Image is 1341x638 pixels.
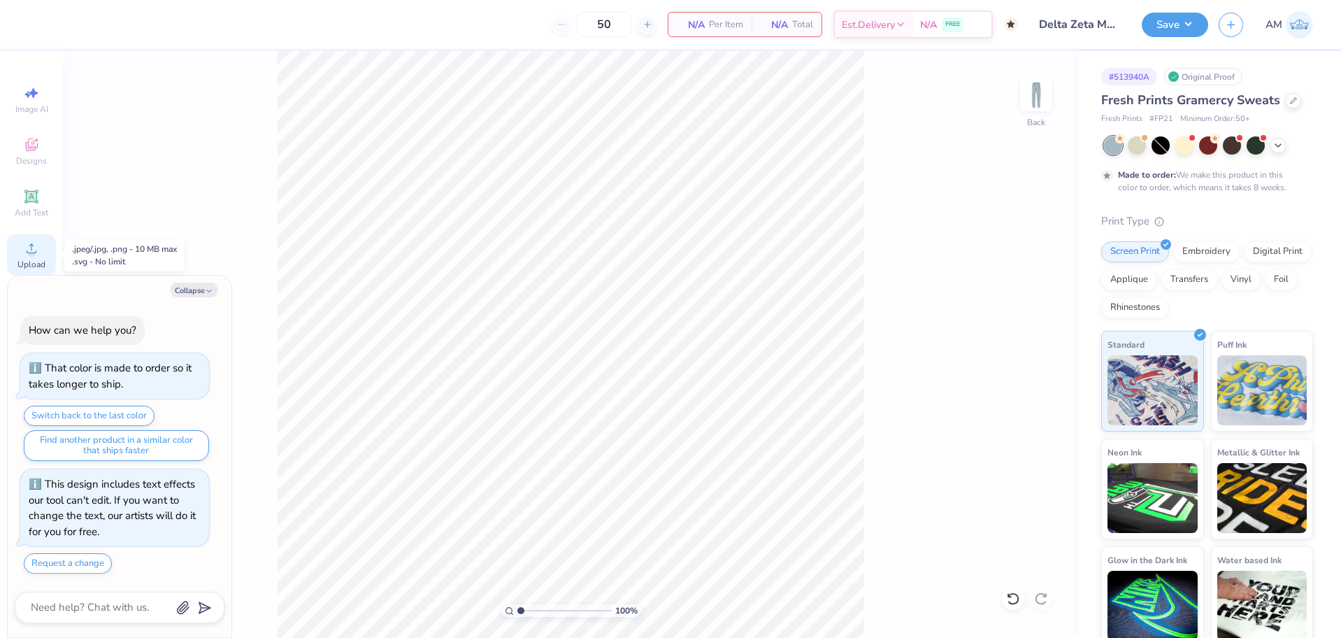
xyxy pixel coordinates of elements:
[615,604,638,617] span: 100 %
[1101,241,1169,262] div: Screen Print
[1217,337,1247,352] span: Puff Ink
[15,207,48,218] span: Add Text
[1244,241,1312,262] div: Digital Print
[24,553,112,574] button: Request a change
[29,361,192,391] div: That color is made to order so it takes longer to ship.
[1217,553,1282,567] span: Water based Ink
[1265,17,1282,33] span: AM
[16,155,47,166] span: Designs
[1107,355,1198,425] img: Standard
[72,255,177,268] div: .svg - No limit
[1149,113,1173,125] span: # FP21
[1164,68,1242,85] div: Original Proof
[72,243,177,255] div: .jpeg/.jpg, .png - 10 MB max
[1107,553,1187,567] span: Glow in the Dark Ink
[1101,68,1157,85] div: # 513940A
[1217,355,1307,425] img: Puff Ink
[1101,92,1280,108] span: Fresh Prints Gramercy Sweats
[1107,337,1145,352] span: Standard
[1265,11,1313,38] a: AM
[15,104,48,115] span: Image AI
[577,12,631,37] input: – –
[1161,269,1217,290] div: Transfers
[842,17,895,32] span: Est. Delivery
[24,430,209,461] button: Find another product in a similar color that ships faster
[1173,241,1240,262] div: Embroidery
[1217,463,1307,533] img: Metallic & Glitter Ink
[171,283,217,297] button: Collapse
[1142,13,1208,37] button: Save
[1101,113,1142,125] span: Fresh Prints
[17,259,45,270] span: Upload
[1180,113,1250,125] span: Minimum Order: 50 +
[792,17,813,32] span: Total
[1107,445,1142,460] span: Neon Ink
[1221,269,1261,290] div: Vinyl
[24,406,155,426] button: Switch back to the last color
[1107,463,1198,533] img: Neon Ink
[1265,269,1298,290] div: Foil
[1118,169,1176,180] strong: Made to order:
[920,17,937,32] span: N/A
[29,323,136,337] div: How can we help you?
[1101,213,1313,229] div: Print Type
[760,17,788,32] span: N/A
[1286,11,1313,38] img: Arvi Mikhail Parcero
[1022,81,1050,109] img: Back
[1027,116,1045,129] div: Back
[677,17,705,32] span: N/A
[1217,445,1300,460] span: Metallic & Glitter Ink
[1028,10,1131,38] input: Untitled Design
[1101,269,1157,290] div: Applique
[29,477,196,539] div: This design includes text effects our tool can't edit. If you want to change the text, our artist...
[1118,169,1290,194] div: We make this product in this color to order, which means it takes 8 weeks.
[1101,297,1169,318] div: Rhinestones
[709,17,743,32] span: Per Item
[945,20,960,29] span: FREE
